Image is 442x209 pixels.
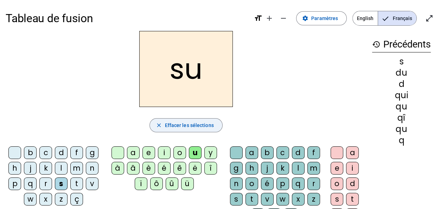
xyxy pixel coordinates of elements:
[261,177,274,190] div: é
[352,11,417,26] mat-button-toggle-group: Language selection
[254,14,262,23] mat-icon: format_size
[245,177,258,190] div: o
[24,162,37,175] div: j
[292,177,305,190] div: q
[139,31,233,107] h2: su
[111,162,124,175] div: à
[372,102,431,111] div: qu
[86,162,98,175] div: n
[265,14,274,23] mat-icon: add
[372,80,431,88] div: d
[8,162,21,175] div: h
[230,162,243,175] div: g
[127,146,140,159] div: a
[70,146,83,159] div: f
[346,177,359,190] div: d
[331,193,343,205] div: s
[39,146,52,159] div: c
[422,11,436,25] button: Entrer en plein écran
[292,162,305,175] div: l
[70,177,83,190] div: t
[292,146,305,159] div: d
[55,162,68,175] div: l
[307,193,320,205] div: z
[70,193,83,205] div: ç
[331,177,343,190] div: o
[378,11,416,25] span: Français
[204,162,217,175] div: î
[55,193,68,205] div: z
[261,162,274,175] div: j
[39,193,52,205] div: x
[276,146,289,159] div: c
[149,118,222,132] button: Effacer les sélections
[346,193,359,205] div: t
[425,14,434,23] mat-icon: open_in_full
[86,146,98,159] div: g
[346,146,359,159] div: a
[307,146,320,159] div: f
[189,162,201,175] div: ë
[150,177,163,190] div: ô
[142,146,155,159] div: e
[346,162,359,175] div: i
[158,162,171,175] div: é
[261,193,274,205] div: v
[307,177,320,190] div: r
[307,162,320,175] div: m
[166,177,178,190] div: û
[165,121,213,129] span: Effacer les sélections
[70,162,83,175] div: m
[8,177,21,190] div: p
[24,193,37,205] div: w
[372,40,380,49] mat-icon: history
[311,14,338,23] span: Paramètres
[24,146,37,159] div: b
[24,177,37,190] div: q
[135,177,147,190] div: ï
[372,57,431,66] div: s
[39,177,52,190] div: r
[245,193,258,205] div: t
[245,162,258,175] div: h
[173,146,186,159] div: o
[86,177,98,190] div: v
[279,14,288,23] mat-icon: remove
[173,162,186,175] div: ê
[6,7,248,30] h1: Tableau de fusion
[261,146,274,159] div: b
[127,162,140,175] div: â
[262,11,276,25] button: Augmenter la taille de la police
[372,37,431,52] h3: Précédents
[245,146,258,159] div: a
[372,69,431,77] div: du
[276,177,289,190] div: p
[331,162,343,175] div: e
[276,11,290,25] button: Diminuer la taille de la police
[372,136,431,145] div: q
[296,11,347,25] button: Paramètres
[230,177,243,190] div: n
[55,146,68,159] div: d
[353,11,378,25] span: English
[302,15,308,21] mat-icon: settings
[276,162,289,175] div: k
[204,146,217,159] div: y
[142,162,155,175] div: è
[55,177,68,190] div: s
[181,177,194,190] div: ü
[230,193,243,205] div: s
[155,122,162,128] mat-icon: close
[276,193,289,205] div: w
[372,125,431,133] div: qu
[372,114,431,122] div: qî
[292,193,305,205] div: x
[189,146,201,159] div: u
[39,162,52,175] div: k
[158,146,171,159] div: i
[372,91,431,100] div: qui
